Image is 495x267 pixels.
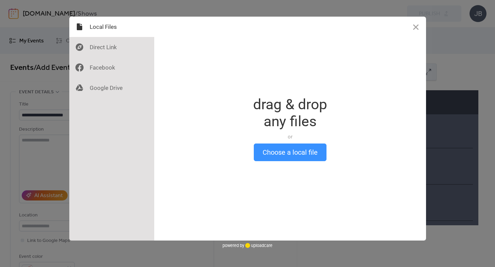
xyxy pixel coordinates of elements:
[253,96,327,130] div: drag & drop any files
[244,243,272,248] a: uploadcare
[69,57,154,78] div: Facebook
[69,78,154,98] div: Google Drive
[253,133,327,140] div: or
[254,144,326,161] button: Choose a local file
[69,37,154,57] div: Direct Link
[406,17,426,37] button: Close
[223,241,272,251] div: powered by
[69,17,154,37] div: Local Files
